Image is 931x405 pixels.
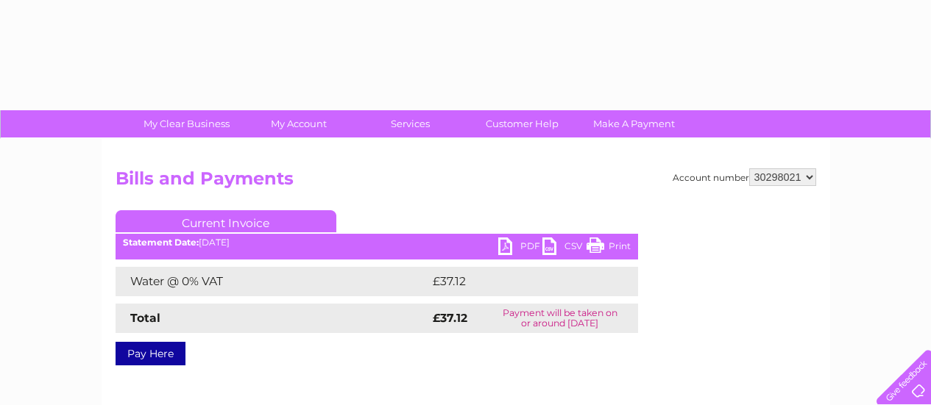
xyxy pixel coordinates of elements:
[461,110,583,137] a: Customer Help
[116,237,638,248] div: [DATE]
[238,110,359,137] a: My Account
[429,267,606,296] td: £37.12
[130,311,160,325] strong: Total
[542,237,587,259] a: CSV
[126,110,247,137] a: My Clear Business
[587,237,631,259] a: Print
[116,168,816,196] h2: Bills and Payments
[482,304,637,333] td: Payment will be taken on or around [DATE]
[350,110,471,137] a: Services
[498,237,542,259] a: PDF
[116,342,185,365] a: Pay Here
[116,267,429,296] td: Water @ 0% VAT
[123,237,199,248] b: Statement Date:
[433,311,467,325] strong: £37.12
[673,168,816,186] div: Account number
[573,110,695,137] a: Make A Payment
[116,210,336,232] a: Current Invoice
